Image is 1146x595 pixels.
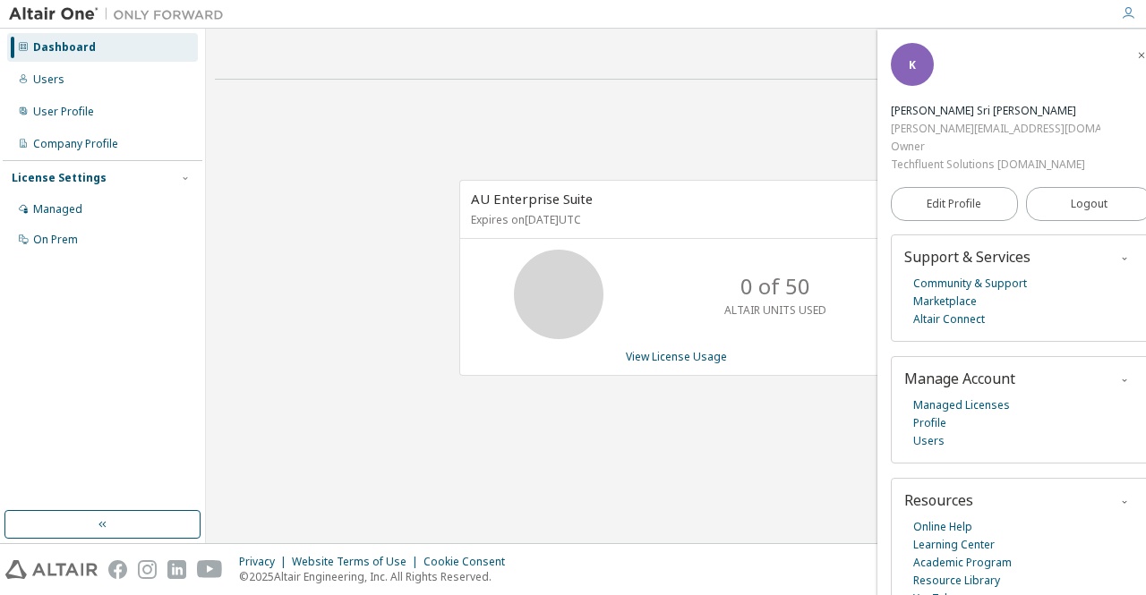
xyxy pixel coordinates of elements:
[740,271,810,302] p: 0 of 50
[33,233,78,247] div: On Prem
[138,560,157,579] img: instagram.svg
[891,120,1100,138] div: [PERSON_NAME][EMAIL_ADDRESS][DOMAIN_NAME]
[913,275,1027,293] a: Community & Support
[197,560,223,579] img: youtube.svg
[12,171,107,185] div: License Settings
[927,197,981,211] span: Edit Profile
[904,247,1031,267] span: Support & Services
[913,432,945,450] a: Users
[913,536,995,554] a: Learning Center
[33,72,64,87] div: Users
[1071,195,1108,213] span: Logout
[904,490,973,510] span: Resources
[423,555,516,569] div: Cookie Consent
[471,190,593,208] span: AU Enterprise Suite
[913,572,1000,590] a: Resource Library
[724,302,826,318] p: ALTAIR UNITS USED
[891,156,1100,174] div: Techfluent Solutions [DOMAIN_NAME]
[913,310,985,328] a: Altair Connect
[33,40,96,55] div: Dashboard
[913,293,977,310] a: Marketplace
[913,554,1012,572] a: Academic Program
[891,102,1100,120] div: Kavya Sri Donepudi
[909,57,916,72] span: K
[239,555,292,569] div: Privacy
[626,349,727,364] a: View License Usage
[167,560,186,579] img: linkedin.svg
[33,137,118,151] div: Company Profile
[292,555,423,569] div: Website Terms of Use
[913,518,972,536] a: Online Help
[891,187,1018,221] a: Edit Profile
[9,5,233,23] img: Altair One
[108,560,127,579] img: facebook.svg
[891,138,1100,156] div: Owner
[913,414,946,432] a: Profile
[33,202,82,217] div: Managed
[33,105,94,119] div: User Profile
[471,212,877,227] p: Expires on [DATE] UTC
[913,396,1010,414] a: Managed Licenses
[239,569,516,584] p: © 2025 Altair Engineering, Inc. All Rights Reserved.
[5,560,98,579] img: altair_logo.svg
[904,369,1015,388] span: Manage Account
